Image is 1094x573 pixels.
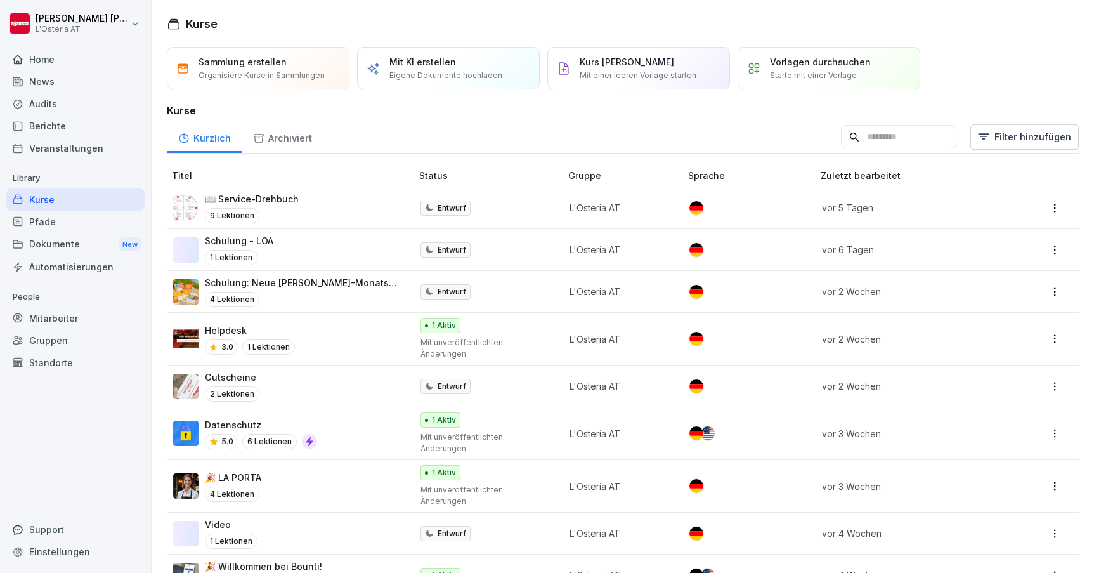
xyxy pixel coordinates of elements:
p: 1 Lektionen [205,250,257,265]
a: Archiviert [242,121,323,153]
p: 9 Lektionen [205,208,259,223]
p: Organisiere Kurse in Sammlungen [199,70,325,81]
p: Mit unveröffentlichten Änderungen [420,484,548,507]
p: L'Osteria AT [570,243,668,256]
p: 🎉 LA PORTA [205,471,261,484]
img: s7kfju4z3dimd9qxoiv1fg80.png [173,195,199,221]
a: Standorte [6,352,145,374]
p: L'Osteria AT [570,285,668,298]
a: Gruppen [6,329,145,352]
p: Library [6,168,145,188]
p: Mit unveröffentlichten Änderungen [420,431,548,454]
p: People [6,287,145,307]
div: Support [6,518,145,541]
a: Mitarbeiter [6,307,145,329]
p: L'Osteria AT [570,201,668,214]
p: 5.0 [221,436,233,447]
p: 1 Aktiv [432,414,456,426]
p: 📖 Service-Drehbuch [205,192,299,206]
h1: Kurse [186,15,218,32]
img: de.svg [689,527,703,541]
p: Gutscheine [205,371,259,384]
p: L'Osteria AT [570,427,668,440]
p: vor 4 Wochen [822,527,998,540]
div: Dokumente [6,233,145,256]
a: Einstellungen [6,541,145,563]
p: 1 Lektionen [242,339,295,355]
p: Mit einer leeren Vorlage starten [580,70,696,81]
p: Entwurf [438,202,466,214]
img: us.svg [701,426,715,440]
img: de.svg [689,379,703,393]
p: Schulung: Neue [PERSON_NAME]-Monatskartenprodukte [205,276,399,289]
p: vor 2 Wochen [822,285,998,298]
a: Automatisierungen [6,256,145,278]
p: L'Osteria AT [570,379,668,393]
p: Sammlung erstellen [199,55,287,69]
a: Audits [6,93,145,115]
img: jgyauoua1el2neehg16e7x7a.png [173,374,199,399]
p: L'Osteria AT [570,480,668,493]
p: Zuletzt bearbeitet [821,169,1013,182]
p: 6 Lektionen [242,434,297,449]
p: Mit unveröffentlichten Änderungen [420,337,548,360]
p: vor 6 Tagen [822,243,998,256]
img: de.svg [689,426,703,440]
p: Status [419,169,563,182]
img: d3p7xnq4nf40a70q9pthc1z9.png [173,326,199,352]
p: vor 5 Tagen [822,201,998,214]
img: de.svg [689,201,703,215]
p: Titel [172,169,414,182]
p: Helpdesk [205,324,295,337]
p: 4 Lektionen [205,487,259,502]
p: 3.0 [221,341,233,353]
p: 1 Lektionen [205,534,257,549]
a: News [6,70,145,93]
img: de.svg [689,243,703,257]
div: Veranstaltungen [6,137,145,159]
p: [PERSON_NAME] [PERSON_NAME] [36,13,128,24]
p: L'Osteria AT [570,333,668,346]
p: 4 Lektionen [205,292,259,307]
p: vor 3 Wochen [822,480,998,493]
a: DokumenteNew [6,233,145,256]
p: Gruppe [568,169,683,182]
img: de.svg [689,479,703,493]
a: Pfade [6,211,145,233]
a: Kürzlich [167,121,242,153]
img: w9ypthzlb1aks5381owlpmly.png [173,279,199,305]
p: Entwurf [438,286,466,298]
p: Entwurf [438,244,466,256]
button: Filter hinzufügen [970,124,1079,150]
p: 1 Aktiv [432,467,456,478]
p: Entwurf [438,528,466,539]
p: Sprache [688,169,816,182]
p: Starte mit einer Vorlage [770,70,857,81]
a: Home [6,48,145,70]
div: Berichte [6,115,145,137]
img: gildg6d9tgvhimvy0yxdwxtc.png [173,473,199,499]
p: Schulung - LOA [205,234,273,247]
p: Eigene Dokumente hochladen [389,70,502,81]
p: Vorlagen durchsuchen [770,55,871,69]
div: New [119,237,141,252]
p: Datenschutz [205,418,317,431]
p: 🎉 Willkommen bei Bounti! [205,560,322,573]
p: 1 Aktiv [432,320,456,331]
p: L'Osteria AT [36,25,128,34]
p: L'Osteria AT [570,527,668,540]
p: Mit KI erstellen [389,55,456,69]
p: Kurs [PERSON_NAME] [580,55,674,69]
p: vor 2 Wochen [822,379,998,393]
a: Kurse [6,188,145,211]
